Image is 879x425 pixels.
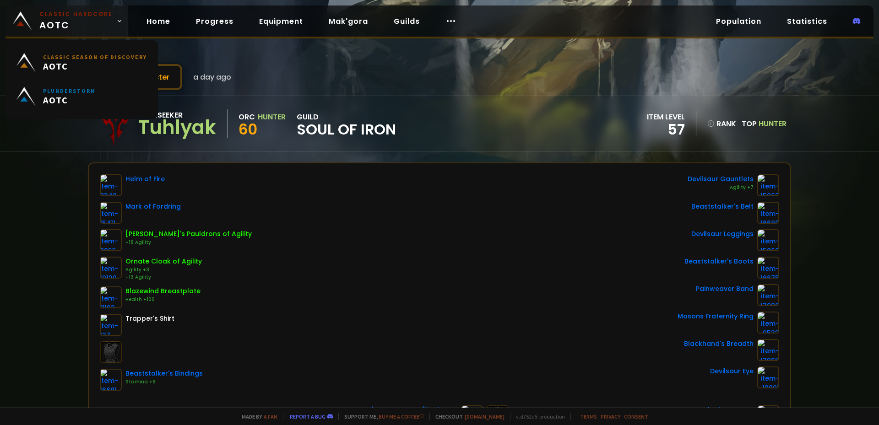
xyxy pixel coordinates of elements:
[757,284,779,306] img: item-13098
[691,229,754,239] div: Devilsaur Leggings
[125,378,203,386] div: Stamina +9
[742,118,787,129] div: Top
[338,413,424,420] span: Support me,
[39,10,113,32] span: AOTC
[100,202,122,224] img: item-15411
[684,339,754,349] div: Blackhand's Breadth
[258,111,286,123] div: Hunter
[688,184,754,191] div: Agility +7
[757,229,779,251] img: item-15062
[125,296,201,303] div: Health +100
[39,10,113,18] small: Classic Hardcore
[624,413,648,420] a: Consent
[465,413,505,420] a: [DOMAIN_NAME]
[510,413,565,420] span: v. d752d5 - production
[757,174,779,196] img: item-15063
[125,239,252,246] div: +16 Agility
[125,229,252,239] div: [PERSON_NAME]'s Pauldrons of Agility
[43,54,147,60] small: Classic Season of Discovery
[139,12,178,31] a: Home
[100,369,122,391] img: item-16681
[193,71,231,83] span: a day ago
[696,284,754,294] div: Painweaver Band
[688,174,754,184] div: Devilsaur Gauntlets
[290,413,326,420] a: Report a bug
[100,174,122,196] img: item-8348
[252,12,310,31] a: Equipment
[757,366,779,388] img: item-19991
[678,312,754,321] div: Masons Fraternity Ring
[580,413,597,420] a: Terms
[43,94,96,106] span: AOTC
[264,413,277,420] a: a fan
[386,12,427,31] a: Guilds
[125,274,202,281] div: +13 Agility
[704,405,754,415] div: Blackcrow
[236,413,277,420] span: Made by
[647,123,685,136] div: 57
[138,109,216,121] div: Soulseeker
[11,46,152,80] a: Classic Season of DiscoveryAOTC
[709,12,769,31] a: Population
[297,123,396,136] span: Soul of Iron
[5,5,128,37] a: Classic HardcoreAOTC
[239,111,255,123] div: Orc
[43,87,96,94] small: Plunderstorm
[759,118,787,129] span: Hunter
[125,314,174,323] div: Trapper's Shirt
[379,413,424,420] a: Buy me a coffee
[125,174,165,184] div: Helm of Fire
[757,312,779,334] img: item-9533
[757,202,779,224] img: item-16680
[757,257,779,279] img: item-16675
[189,12,241,31] a: Progress
[100,314,122,336] img: item-127
[601,413,620,420] a: Privacy
[647,111,685,123] div: item level
[707,118,736,129] div: rank
[297,111,396,136] div: guild
[125,369,203,378] div: Beaststalker's Bindings
[684,257,754,266] div: Beaststalker's Boots
[125,257,202,266] div: Ornate Cloak of Agility
[43,60,147,72] span: AOTC
[239,119,257,140] span: 60
[429,413,505,420] span: Checkout
[125,286,201,296] div: Blazewind Breastplate
[100,257,122,279] img: item-10120
[11,80,152,113] a: PlunderstormAOTC
[780,12,835,31] a: Statistics
[710,366,754,376] div: Devilsaur Eye
[100,286,122,308] img: item-11193
[125,266,202,274] div: Agility +3
[100,229,122,251] img: item-9965
[371,405,457,415] div: [PERSON_NAME]'s Charge
[138,121,216,134] div: Tuhlyak
[691,202,754,211] div: Beaststalker's Belt
[321,12,375,31] a: Mak'gora
[125,202,181,211] div: Mark of Fordring
[757,339,779,361] img: item-13965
